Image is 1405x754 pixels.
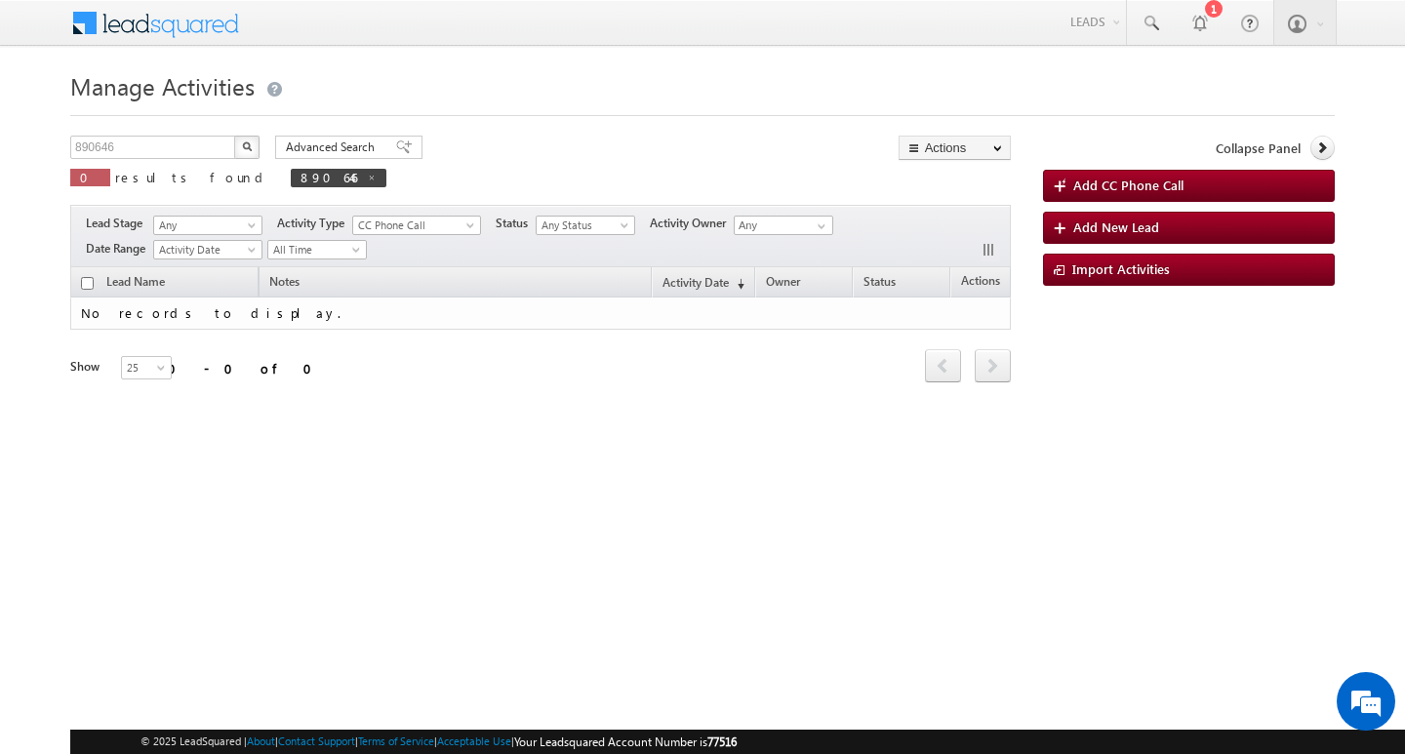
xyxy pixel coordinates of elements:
[268,241,361,258] span: All Time
[153,216,262,235] a: Any
[353,217,471,234] span: CC Phone Call
[168,357,324,379] div: 0 - 0 of 0
[437,734,511,747] a: Acceptable Use
[242,141,252,151] img: Search
[358,734,434,747] a: Terms of Service
[352,216,481,235] a: CC Phone Call
[1073,177,1184,193] span: Add CC Phone Call
[653,271,754,297] a: Activity Date(sorted descending)
[975,349,1011,382] span: next
[140,733,737,751] span: © 2025 LeadSquared | | | | |
[70,358,105,376] div: Show
[154,241,256,258] span: Activity Date
[121,356,172,379] a: 25
[278,734,355,747] a: Contact Support
[863,274,896,289] span: Status
[975,351,1011,382] a: next
[1073,218,1159,235] span: Add New Lead
[1072,260,1170,277] span: Import Activities
[925,351,961,382] a: prev
[514,734,737,749] span: Your Leadsquared Account Number is
[260,271,309,297] span: Notes
[537,217,629,234] span: Any Status
[951,270,1010,296] span: Actions
[97,271,175,297] span: Lead Name
[734,216,833,235] input: Type to Search
[650,215,734,232] span: Activity Owner
[115,169,270,185] span: results found
[153,240,262,259] a: Activity Date
[86,240,153,258] span: Date Range
[267,240,367,259] a: All Time
[122,359,174,377] span: 25
[277,215,352,232] span: Activity Type
[807,217,831,236] a: Show All Items
[70,298,1011,330] td: No records to display.
[301,169,357,185] span: 890646
[286,139,381,156] span: Advanced Search
[899,136,1011,160] button: Actions
[707,734,737,749] span: 77516
[496,215,536,232] span: Status
[81,277,94,290] input: Check all records
[154,217,256,234] span: Any
[70,70,255,101] span: Manage Activities
[86,215,150,232] span: Lead Stage
[1216,139,1301,157] span: Collapse Panel
[80,169,100,185] span: 0
[766,274,800,289] span: Owner
[536,216,635,235] a: Any Status
[729,276,744,292] span: (sorted descending)
[247,734,275,747] a: About
[925,349,961,382] span: prev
